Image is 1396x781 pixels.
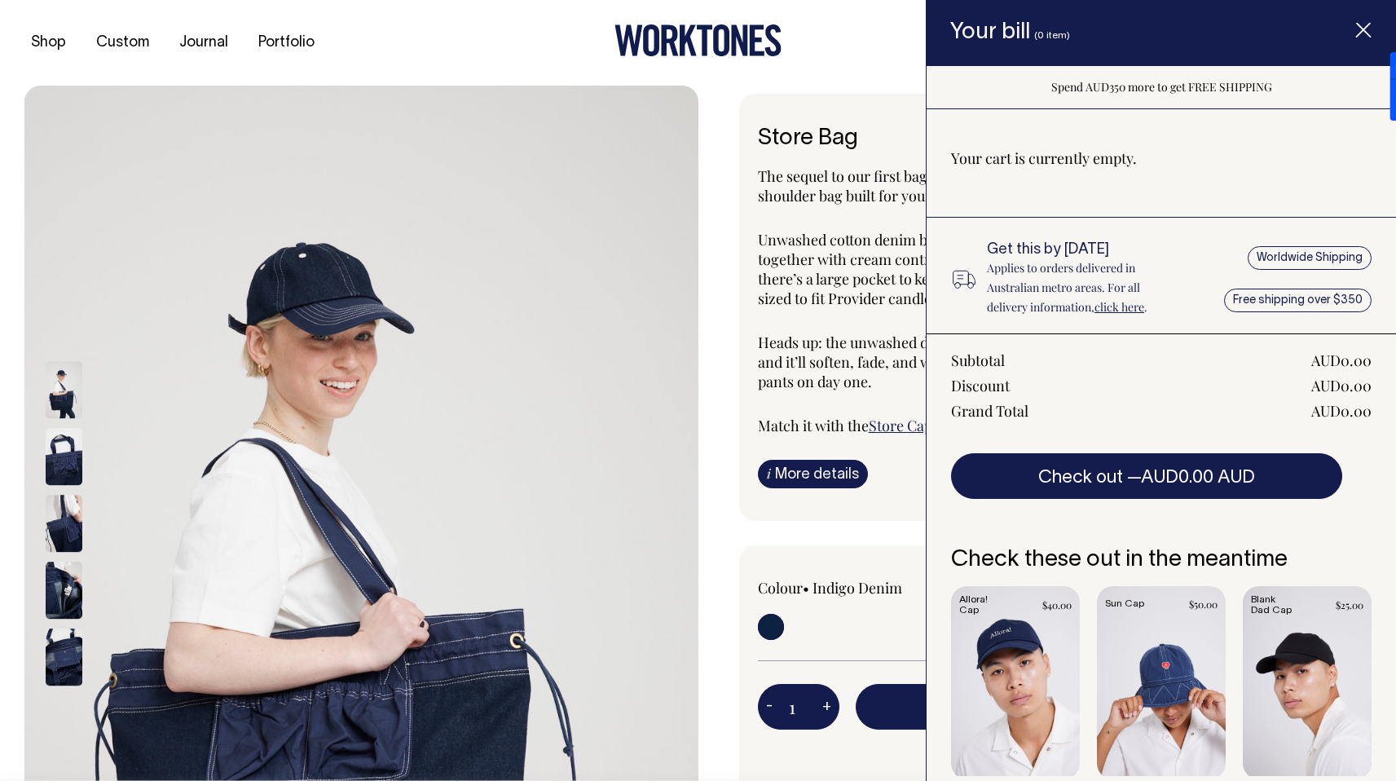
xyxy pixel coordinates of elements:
[951,148,1372,168] p: Your cart is currently empty.
[758,691,781,723] button: -
[1311,376,1372,395] div: AUD0.00
[252,29,321,56] a: Portfolio
[1311,401,1372,421] div: AUD0.00
[951,548,1372,573] h6: Check these out in the meantime
[987,258,1180,317] p: Applies to orders delivered in Australian metro areas. For all delivery information, .
[1311,351,1372,370] div: AUD0.00
[758,578,983,598] div: Colour
[1094,299,1144,315] a: click here
[951,376,1010,395] div: Discount
[951,401,1028,421] div: Grand Total
[951,351,1005,370] div: Subtotal
[758,333,1306,391] span: Heads up: the unwashed denim may rub or bleed, especially early on, but give it time and it’ll so...
[987,242,1180,258] h6: Get this by [DATE]
[758,416,936,435] span: Match it with the .
[767,465,771,482] span: i
[24,29,73,56] a: Shop
[812,578,902,598] label: Indigo Denim
[758,230,1312,308] span: Unwashed cotton denim body, cotton ripstop straps, pockets and closure, all held together with cr...
[856,739,1321,759] span: Spend AUD350 more to get FREE SHIPPING
[856,684,1321,730] button: Add to bill —$120.00 AUD
[758,166,960,186] span: The sequel to our first bag with
[46,429,82,486] img: indigo-denim
[173,29,235,56] a: Journal
[758,460,868,488] a: iMore details
[46,629,82,686] img: indigo-denim
[1141,470,1255,486] span: AUD0.00 AUD
[1034,31,1070,40] span: (0 item)
[46,563,82,620] img: indigo-denim
[90,29,156,56] a: Custom
[758,166,1293,205] span: is a generous shoulder bag built for your daily rounds.
[758,126,1321,152] h6: Store Bag
[814,691,839,723] button: +
[46,362,82,419] img: indigo-denim
[1051,79,1272,95] span: Spend AUD350 more to get FREE SHIPPING
[46,496,82,553] img: indigo-denim
[803,578,809,598] span: •
[869,416,932,435] a: Store Cap
[951,453,1342,499] button: Check out —AUD0.00 AUD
